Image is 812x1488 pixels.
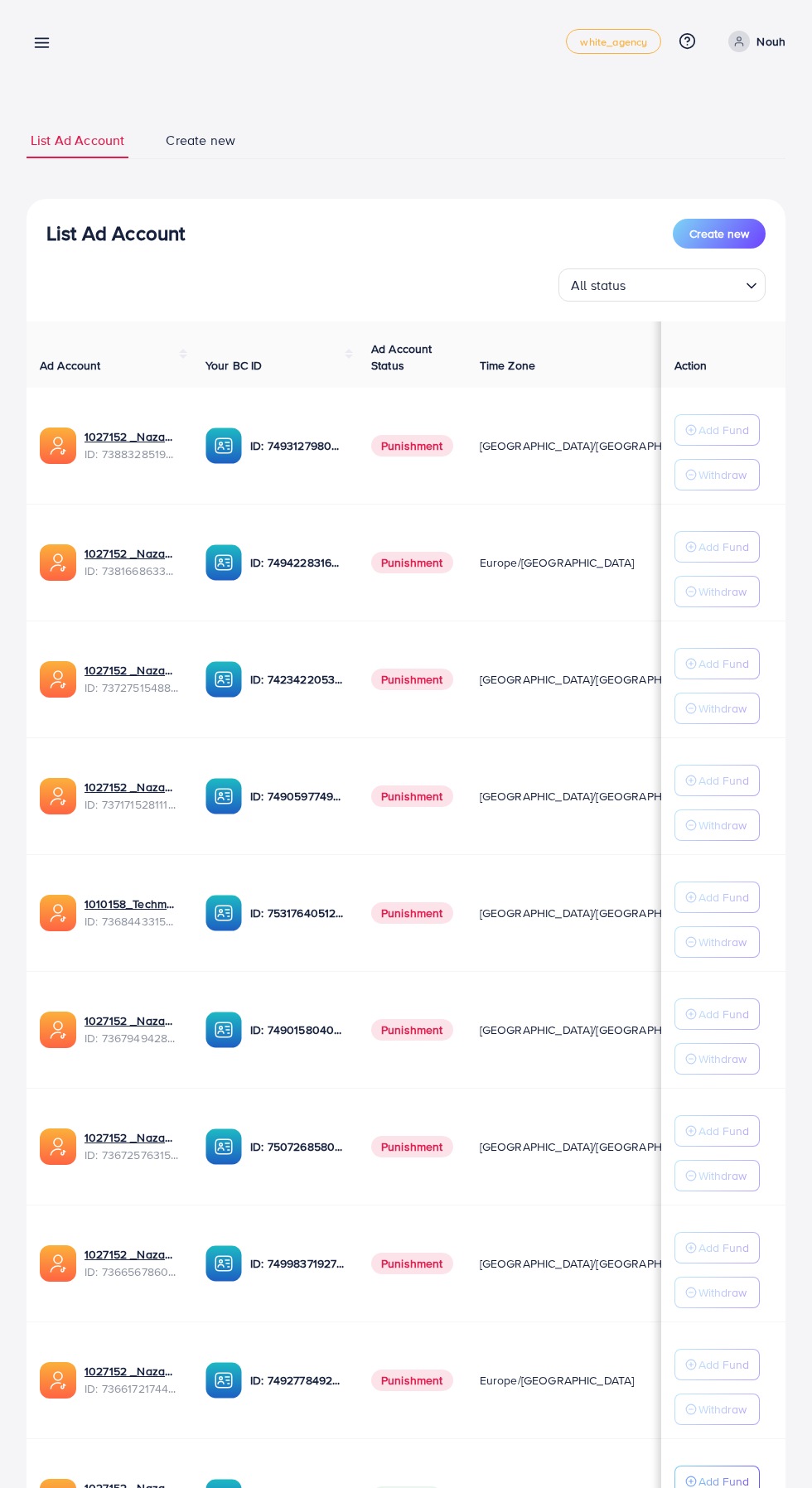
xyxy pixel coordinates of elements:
[85,1129,179,1146] a: 1027152 _Nazaagency_016
[85,662,179,696] div: <span class='underline'>1027152 _Nazaagency_007</span></br>7372751548805726224
[674,926,760,958] button: Withdraw
[674,357,708,374] span: Action
[674,459,760,490] button: Withdraw
[40,778,76,814] img: ic-ads-acc.e4c84228.svg
[85,1246,179,1280] div: <span class='underline'>1027152 _Nazaagency_0051</span></br>7366567860828749825
[674,809,760,841] button: Withdraw
[85,679,179,696] span: ID: 7372751548805726224
[31,131,124,150] span: List Ad Account
[698,1238,749,1258] p: Add Fund
[85,779,179,795] a: 1027152 _Nazaagency_04
[698,537,749,557] p: Add Fund
[85,662,179,679] a: 1027152 _Nazaagency_007
[85,896,179,930] div: <span class='underline'>1010158_Techmanistan pk acc_1715599413927</span></br>7368443315504726017
[40,1362,76,1399] img: ic-ads-acc.e4c84228.svg
[85,1030,179,1046] span: ID: 7367949428067450896
[205,1012,242,1048] img: ic-ba-acc.ded83a64.svg
[85,796,179,813] span: ID: 7371715281112170513
[568,273,630,297] span: All status
[698,420,749,440] p: Add Fund
[673,219,766,249] button: Create new
[40,544,76,581] img: ic-ads-acc.e4c84228.svg
[674,998,760,1030] button: Add Fund
[85,1012,179,1029] a: 1027152 _Nazaagency_003
[698,1121,749,1141] p: Add Fund
[698,698,747,718] p: Withdraw
[40,1245,76,1282] img: ic-ads-acc.e4c84228.svg
[371,1019,453,1041] span: Punishment
[250,669,345,689] p: ID: 7423422053648285697
[85,446,179,462] span: ID: 7388328519014645761
[85,896,179,912] a: 1010158_Techmanistan pk acc_1715599413927
[480,1372,635,1389] span: Europe/[GEOGRAPHIC_DATA]
[205,428,242,464] img: ic-ba-acc.ded83a64.svg
[698,1355,749,1374] p: Add Fund
[85,1012,179,1046] div: <span class='underline'>1027152 _Nazaagency_003</span></br>7367949428067450896
[85,1263,179,1280] span: ID: 7366567860828749825
[689,225,749,242] span: Create new
[698,582,747,601] p: Withdraw
[566,29,661,54] a: white_agency
[674,693,760,724] button: Withdraw
[85,545,179,579] div: <span class='underline'>1027152 _Nazaagency_023</span></br>7381668633665093648
[85,1246,179,1263] a: 1027152 _Nazaagency_0051
[371,902,453,924] span: Punishment
[674,576,760,607] button: Withdraw
[371,1370,453,1391] span: Punishment
[480,671,710,688] span: [GEOGRAPHIC_DATA]/[GEOGRAPHIC_DATA]
[674,1160,760,1191] button: Withdraw
[698,887,749,907] p: Add Fund
[205,1362,242,1399] img: ic-ba-acc.ded83a64.svg
[371,785,453,807] span: Punishment
[205,778,242,814] img: ic-ba-acc.ded83a64.svg
[674,1349,760,1380] button: Add Fund
[250,903,345,923] p: ID: 7531764051207716871
[250,1020,345,1040] p: ID: 7490158040596217873
[698,1283,747,1302] p: Withdraw
[480,905,710,921] span: [GEOGRAPHIC_DATA]/[GEOGRAPHIC_DATA]
[40,428,76,464] img: ic-ads-acc.e4c84228.svg
[674,882,760,913] button: Add Fund
[698,771,749,790] p: Add Fund
[371,552,453,573] span: Punishment
[85,428,179,445] a: 1027152 _Nazaagency_019
[205,661,242,698] img: ic-ba-acc.ded83a64.svg
[371,669,453,690] span: Punishment
[674,765,760,796] button: Add Fund
[558,268,766,302] div: Search for option
[480,1138,710,1155] span: [GEOGRAPHIC_DATA]/[GEOGRAPHIC_DATA]
[698,932,747,952] p: Withdraw
[698,465,747,485] p: Withdraw
[40,661,76,698] img: ic-ads-acc.e4c84228.svg
[85,563,179,579] span: ID: 7381668633665093648
[85,1363,179,1379] a: 1027152 _Nazaagency_018
[46,221,185,245] h3: List Ad Account
[722,31,785,52] a: Nouh
[40,1128,76,1165] img: ic-ads-acc.e4c84228.svg
[166,131,235,150] span: Create new
[371,1253,453,1274] span: Punishment
[250,1254,345,1273] p: ID: 7499837192777400321
[674,648,760,679] button: Add Fund
[205,544,242,581] img: ic-ba-acc.ded83a64.svg
[480,1255,710,1272] span: [GEOGRAPHIC_DATA]/[GEOGRAPHIC_DATA]
[205,1245,242,1282] img: ic-ba-acc.ded83a64.svg
[480,437,710,454] span: [GEOGRAPHIC_DATA]/[GEOGRAPHIC_DATA]
[698,1049,747,1069] p: Withdraw
[205,895,242,931] img: ic-ba-acc.ded83a64.svg
[698,1166,747,1186] p: Withdraw
[205,357,263,374] span: Your BC ID
[85,1363,179,1397] div: <span class='underline'>1027152 _Nazaagency_018</span></br>7366172174454882305
[480,357,535,374] span: Time Zone
[674,1043,760,1075] button: Withdraw
[250,1137,345,1157] p: ID: 7507268580682137618
[85,1380,179,1397] span: ID: 7366172174454882305
[480,554,635,571] span: Europe/[GEOGRAPHIC_DATA]
[250,436,345,456] p: ID: 7493127980932333584
[85,428,179,462] div: <span class='underline'>1027152 _Nazaagency_019</span></br>7388328519014645761
[698,654,749,674] p: Add Fund
[85,1129,179,1163] div: <span class='underline'>1027152 _Nazaagency_016</span></br>7367257631523782657
[40,357,101,374] span: Ad Account
[40,895,76,931] img: ic-ads-acc.e4c84228.svg
[674,1394,760,1425] button: Withdraw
